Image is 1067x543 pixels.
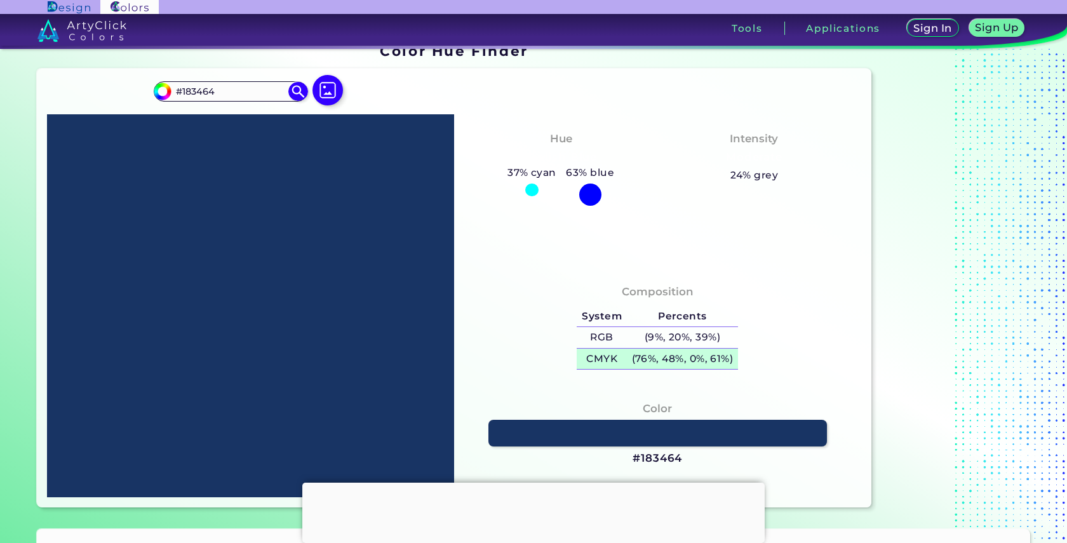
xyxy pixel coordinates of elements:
[561,164,619,181] h5: 63% blue
[876,39,1035,513] iframe: Advertisement
[643,399,672,418] h4: Color
[622,283,694,301] h4: Composition
[380,41,528,60] h1: Color Hue Finder
[627,327,738,348] h5: (9%, 20%, 39%)
[171,83,290,100] input: type color..
[520,150,603,165] h3: Tealish Blue
[48,1,90,13] img: ArtyClick Design logo
[627,306,738,327] h5: Percents
[502,164,561,181] h5: 37% cyan
[312,75,343,105] img: icon picture
[627,349,738,370] h5: (76%, 48%, 0%, 61%)
[915,23,950,33] h5: Sign In
[577,327,626,348] h5: RGB
[577,349,626,370] h5: CMYK
[37,19,127,42] img: logo_artyclick_colors_white.svg
[633,451,682,466] h3: #183464
[972,20,1022,36] a: Sign Up
[730,130,778,148] h4: Intensity
[550,130,572,148] h4: Hue
[977,23,1016,32] h5: Sign Up
[288,82,307,101] img: icon search
[730,167,779,184] h5: 24% grey
[806,23,880,33] h3: Applications
[302,483,765,540] iframe: Advertisement
[577,306,626,327] h5: System
[721,150,788,165] h3: Moderate
[732,23,763,33] h3: Tools
[909,20,956,36] a: Sign In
